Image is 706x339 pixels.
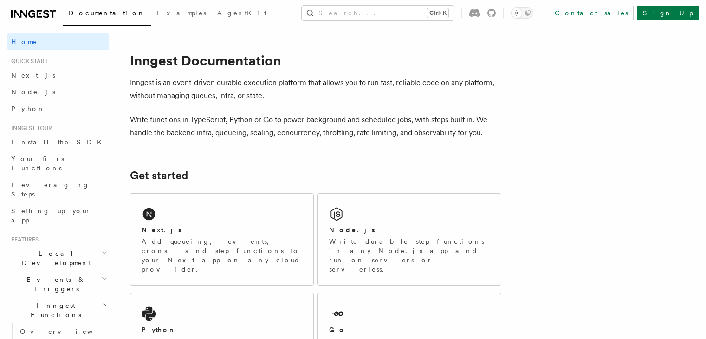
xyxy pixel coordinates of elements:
a: Sign Up [637,6,699,20]
span: Local Development [7,249,101,267]
span: Quick start [7,58,48,65]
button: Inngest Functions [7,297,109,323]
a: Your first Functions [7,150,109,176]
button: Events & Triggers [7,271,109,297]
span: Overview [20,328,116,335]
a: Get started [130,169,188,182]
a: Setting up your app [7,202,109,228]
span: Python [11,105,45,112]
a: Examples [151,3,212,25]
a: Next.js [7,67,109,84]
button: Local Development [7,245,109,271]
a: Home [7,33,109,50]
p: Write durable step functions in any Node.js app and run on servers or serverless. [329,237,490,274]
span: Next.js [11,72,55,79]
a: Leveraging Steps [7,176,109,202]
p: Add queueing, events, crons, and step functions to your Next app on any cloud provider. [142,237,302,274]
a: Documentation [63,3,151,26]
h2: Node.js [329,225,375,235]
a: Python [7,100,109,117]
span: Install the SDK [11,138,107,146]
span: Inngest tour [7,124,52,132]
a: Node.jsWrite durable step functions in any Node.js app and run on servers or serverless. [317,193,501,286]
h2: Next.js [142,225,181,235]
h2: Go [329,325,346,334]
span: Documentation [69,9,145,17]
span: Examples [156,9,206,17]
button: Toggle dark mode [511,7,533,19]
a: Contact sales [549,6,634,20]
button: Search...Ctrl+K [302,6,454,20]
span: Leveraging Steps [11,181,90,198]
span: Events & Triggers [7,275,101,293]
span: AgentKit [217,9,266,17]
span: Node.js [11,88,55,96]
a: Node.js [7,84,109,100]
p: Inngest is an event-driven durable execution platform that allows you to run fast, reliable code ... [130,76,501,102]
h1: Inngest Documentation [130,52,501,69]
span: Your first Functions [11,155,66,172]
a: Install the SDK [7,134,109,150]
p: Write functions in TypeScript, Python or Go to power background and scheduled jobs, with steps bu... [130,113,501,139]
span: Features [7,236,39,243]
span: Inngest Functions [7,301,100,319]
span: Setting up your app [11,207,91,224]
a: AgentKit [212,3,272,25]
a: Next.jsAdd queueing, events, crons, and step functions to your Next app on any cloud provider. [130,193,314,286]
kbd: Ctrl+K [427,8,448,18]
h2: Python [142,325,176,334]
span: Home [11,37,37,46]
